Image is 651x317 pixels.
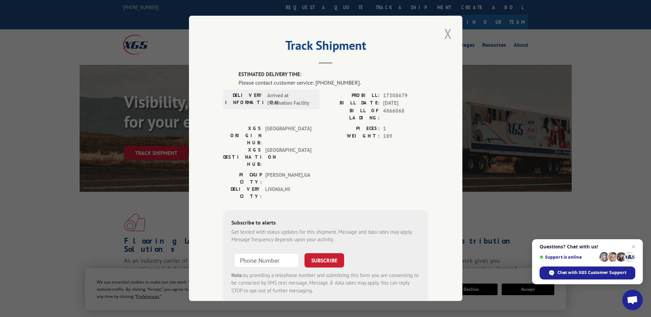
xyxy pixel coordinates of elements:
[231,272,243,278] strong: Note:
[326,125,380,133] label: PIECES:
[239,78,428,87] div: Please contact customer service: [PHONE_NUMBER].
[383,92,428,100] span: 17308679
[239,71,428,79] label: ESTIMATED DELIVERY TIME:
[231,228,420,244] div: Get texted with status updates for this shipment. Message and data rates may apply. Message frequ...
[540,266,635,279] span: Chat with XGS Customer Support
[326,107,380,121] label: BILL OF LADING:
[223,41,428,54] h2: Track Shipment
[265,186,311,200] span: LIVONIA , MI
[223,186,262,200] label: DELIVERY CITY:
[234,253,299,268] input: Phone Number
[267,92,313,107] span: Arrived at Destination Facility
[326,100,380,107] label: BILL DATE:
[383,100,428,107] span: [DATE]
[383,133,428,141] span: 189
[223,171,262,186] label: PICKUP CITY:
[326,133,380,141] label: WEIGHT:
[265,125,311,146] span: [GEOGRAPHIC_DATA]
[231,272,420,295] div: by providing a telephone number and submitting this form you are consenting to be contacted by SM...
[223,125,262,146] label: XGS ORIGIN HUB:
[442,24,454,43] button: Close modal
[223,146,262,168] label: XGS DESTINATION HUB:
[265,146,311,168] span: [GEOGRAPHIC_DATA]
[622,290,643,310] a: Open chat
[304,253,344,268] button: SUBSCRIBE
[557,270,626,276] span: Chat with XGS Customer Support
[383,107,428,121] span: 4866068
[540,255,597,260] span: Support is online
[265,171,311,186] span: [PERSON_NAME] , GA
[540,244,635,249] span: Questions? Chat with us!
[231,218,420,228] div: Subscribe to alerts
[225,92,264,107] label: DELIVERY INFORMATION:
[383,125,428,133] span: 1
[326,92,380,100] label: PROBILL:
